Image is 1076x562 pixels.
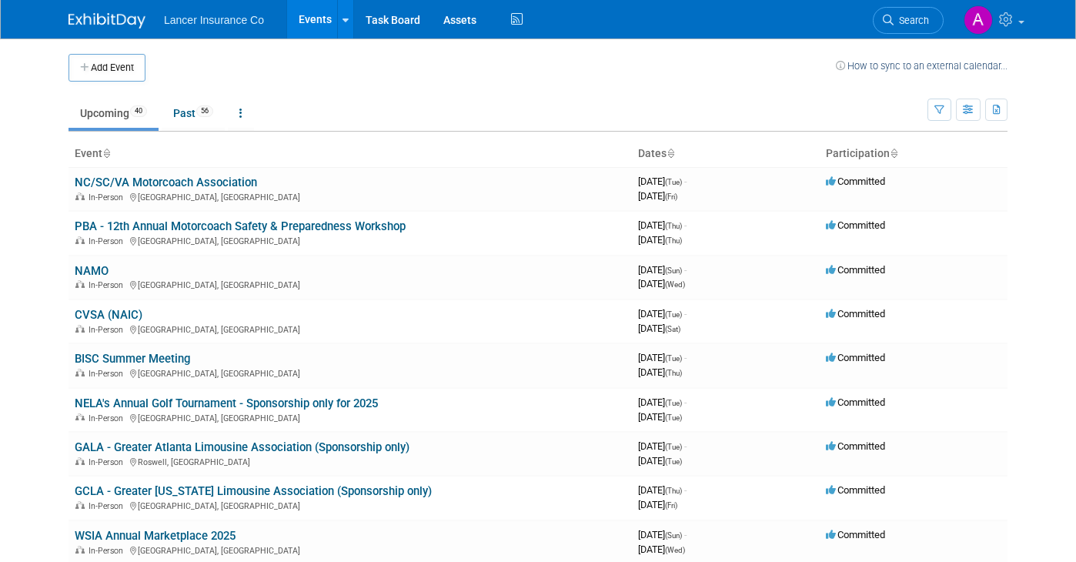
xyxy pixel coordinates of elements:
span: [DATE] [638,234,682,246]
span: In-Person [89,192,128,202]
span: (Thu) [665,369,682,377]
span: 40 [130,105,147,117]
span: (Sun) [665,266,682,275]
span: (Fri) [665,501,677,510]
span: (Thu) [665,487,682,495]
span: [DATE] [638,529,687,540]
div: [GEOGRAPHIC_DATA], [GEOGRAPHIC_DATA] [75,411,626,423]
span: (Wed) [665,280,685,289]
img: In-Person Event [75,280,85,288]
span: [DATE] [638,219,687,231]
span: (Tue) [665,399,682,407]
div: [GEOGRAPHIC_DATA], [GEOGRAPHIC_DATA] [75,190,626,202]
a: CVSA (NAIC) [75,308,142,322]
th: Event [69,141,632,167]
span: Committed [826,440,885,452]
span: [DATE] [638,396,687,408]
div: [GEOGRAPHIC_DATA], [GEOGRAPHIC_DATA] [75,323,626,335]
span: - [684,484,687,496]
div: [GEOGRAPHIC_DATA], [GEOGRAPHIC_DATA] [75,278,626,290]
span: Search [894,15,929,26]
span: (Tue) [665,457,682,466]
span: Committed [826,352,885,363]
div: [GEOGRAPHIC_DATA], [GEOGRAPHIC_DATA] [75,544,626,556]
span: In-Person [89,325,128,335]
span: Committed [826,176,885,187]
a: PBA - 12th Annual Motorcoach Safety & Preparedness Workshop [75,219,406,233]
img: ExhibitDay [69,13,145,28]
span: In-Person [89,236,128,246]
span: [DATE] [638,440,687,452]
span: [DATE] [638,455,682,467]
span: 56 [196,105,213,117]
span: Committed [826,219,885,231]
a: How to sync to an external calendar... [836,60,1007,72]
span: [DATE] [638,366,682,378]
span: (Tue) [665,443,682,451]
a: WSIA Annual Marketplace 2025 [75,529,236,543]
span: (Tue) [665,354,682,363]
a: NC/SC/VA Motorcoach Association [75,176,257,189]
span: [DATE] [638,264,687,276]
span: - [684,440,687,452]
span: Committed [826,264,885,276]
div: [GEOGRAPHIC_DATA], [GEOGRAPHIC_DATA] [75,234,626,246]
span: [DATE] [638,308,687,319]
span: (Thu) [665,236,682,245]
span: [DATE] [638,352,687,363]
span: Lancer Insurance Co [164,14,264,26]
a: GALA - Greater Atlanta Limousine Association (Sponsorship only) [75,440,409,454]
img: In-Person Event [75,236,85,244]
span: - [684,264,687,276]
span: In-Person [89,546,128,556]
span: [DATE] [638,544,685,555]
span: (Fri) [665,192,677,201]
span: Committed [826,308,885,319]
span: [DATE] [638,323,680,334]
a: Sort by Participation Type [890,147,897,159]
span: [DATE] [638,484,687,496]
div: [GEOGRAPHIC_DATA], [GEOGRAPHIC_DATA] [75,499,626,511]
span: [DATE] [638,278,685,289]
span: (Tue) [665,178,682,186]
img: Ann Barron [964,5,993,35]
span: - [684,219,687,231]
span: - [684,529,687,540]
span: (Wed) [665,546,685,554]
img: In-Person Event [75,501,85,509]
span: [DATE] [638,176,687,187]
a: Search [873,7,944,34]
img: In-Person Event [75,325,85,333]
button: Add Event [69,54,145,82]
span: (Tue) [665,310,682,319]
span: In-Person [89,457,128,467]
img: In-Person Event [75,413,85,421]
span: In-Person [89,369,128,379]
span: [DATE] [638,411,682,423]
span: - [684,176,687,187]
a: BISC Summer Meeting [75,352,190,366]
span: (Sat) [665,325,680,333]
span: In-Person [89,501,128,511]
span: In-Person [89,280,128,290]
span: (Thu) [665,222,682,230]
span: [DATE] [638,499,677,510]
a: Sort by Start Date [667,147,674,159]
span: [DATE] [638,190,677,202]
img: In-Person Event [75,546,85,554]
a: Past56 [162,99,225,128]
th: Dates [632,141,820,167]
span: (Tue) [665,413,682,422]
img: In-Person Event [75,457,85,465]
span: (Sun) [665,531,682,540]
th: Participation [820,141,1007,167]
span: Committed [826,396,885,408]
img: In-Person Event [75,192,85,200]
span: - [684,396,687,408]
a: NELA's Annual Golf Tournament - Sponsorship only for 2025 [75,396,378,410]
div: Roswell, [GEOGRAPHIC_DATA] [75,455,626,467]
a: Upcoming40 [69,99,159,128]
span: In-Person [89,413,128,423]
a: NAMO [75,264,109,278]
img: In-Person Event [75,369,85,376]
